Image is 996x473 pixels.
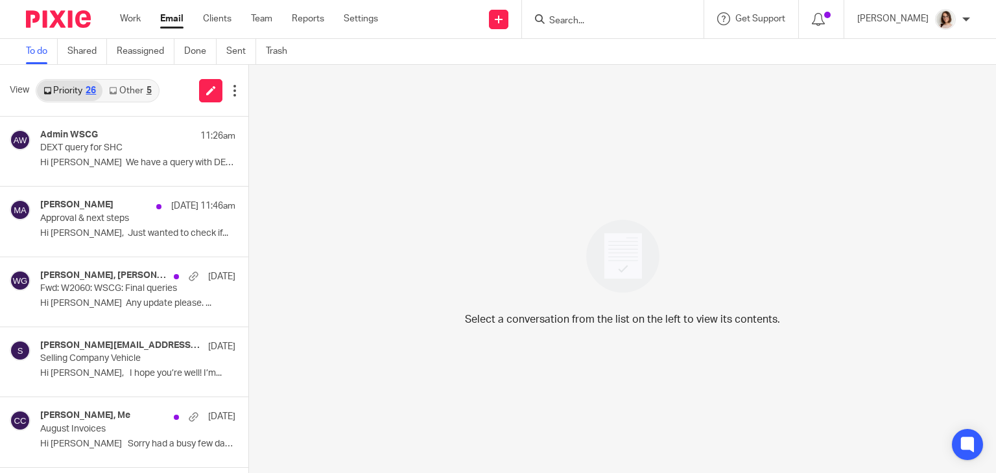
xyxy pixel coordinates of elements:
[117,39,174,64] a: Reassigned
[266,39,297,64] a: Trash
[208,410,235,423] p: [DATE]
[40,213,196,224] p: Approval & next steps
[208,270,235,283] p: [DATE]
[40,270,167,281] h4: [PERSON_NAME], [PERSON_NAME], Admin WSCG
[548,16,665,27] input: Search
[40,340,202,351] h4: [PERSON_NAME][EMAIL_ADDRESS][DOMAIN_NAME]
[67,39,107,64] a: Shared
[200,130,235,143] p: 11:26am
[251,12,272,25] a: Team
[10,130,30,150] img: svg%3E
[935,9,956,30] img: Caroline%20-%20HS%20-%20LI.png
[40,143,196,154] p: DEXT query for SHC
[735,14,785,23] span: Get Support
[203,12,231,25] a: Clients
[40,228,235,239] p: Hi [PERSON_NAME], Just wanted to check if...
[40,298,235,309] p: Hi [PERSON_NAME] Any update please. ...
[26,10,91,28] img: Pixie
[171,200,235,213] p: [DATE] 11:46am
[26,39,58,64] a: To do
[226,39,256,64] a: Sent
[120,12,141,25] a: Work
[184,39,217,64] a: Done
[40,368,235,379] p: Hi [PERSON_NAME], I hope you’re well! I’m...
[160,12,184,25] a: Email
[292,12,324,25] a: Reports
[10,200,30,220] img: svg%3E
[37,80,102,101] a: Priority26
[857,12,929,25] p: [PERSON_NAME]
[40,157,235,168] p: Hi [PERSON_NAME] We have a query with DEXT -...
[40,410,130,421] h4: [PERSON_NAME], Me
[40,439,235,450] p: Hi [PERSON_NAME] Sorry had a busy few days!...
[40,130,98,141] h4: Admin WSCG
[40,200,113,211] h4: [PERSON_NAME]
[10,410,30,431] img: svg%3E
[10,270,30,291] img: svg%3E
[465,312,780,327] p: Select a conversation from the list on the left to view its contents.
[10,84,29,97] span: View
[578,211,668,301] img: image
[86,86,96,95] div: 26
[102,80,158,101] a: Other5
[208,340,235,353] p: [DATE]
[40,283,196,294] p: Fwd: W2060: WSCG: Final queries
[40,353,196,364] p: Selling Company Vehicle
[40,424,196,435] p: August Invoices
[147,86,152,95] div: 5
[10,340,30,361] img: svg%3E
[344,12,378,25] a: Settings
